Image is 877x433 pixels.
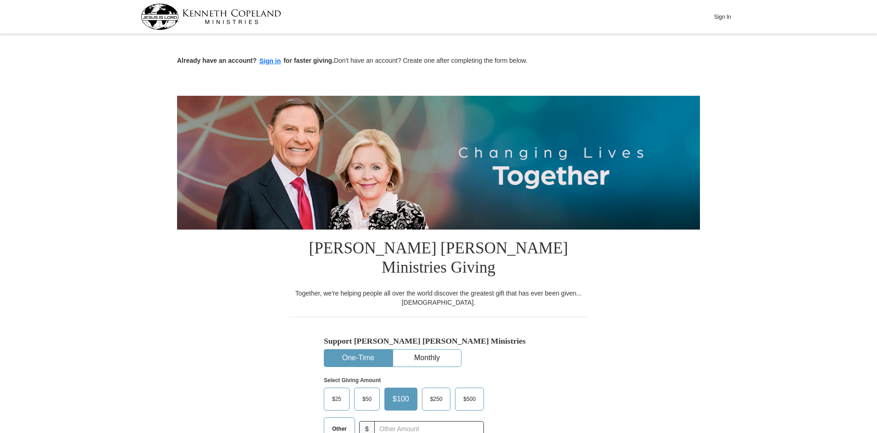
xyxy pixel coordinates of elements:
button: Monthly [393,350,461,367]
button: Sign In [709,10,736,24]
h1: [PERSON_NAME] [PERSON_NAME] Ministries Giving [289,230,588,289]
h5: Support [PERSON_NAME] [PERSON_NAME] Ministries [324,336,553,346]
div: Together, we're helping people all over the world discover the greatest gift that has ever been g... [289,289,588,307]
span: $100 [388,392,414,406]
p: Don't have an account? Create one after completing the form below. [177,56,700,66]
span: $250 [426,392,447,406]
span: $500 [459,392,480,406]
button: Sign in [257,56,284,66]
img: kcm-header-logo.svg [141,4,281,30]
strong: Select Giving Amount [324,377,381,384]
strong: Already have an account? for faster giving. [177,57,334,64]
span: $25 [327,392,346,406]
button: One-Time [324,350,392,367]
span: $50 [358,392,376,406]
